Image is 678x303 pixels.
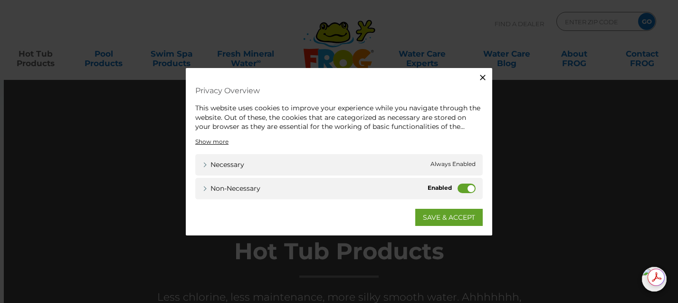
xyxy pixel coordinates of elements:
a: Necessary [202,159,244,169]
span: Always Enabled [430,159,476,169]
div: This website uses cookies to improve your experience while you navigate through the website. Out ... [195,104,483,132]
a: Show more [195,137,229,146]
a: Non-necessary [202,183,260,193]
img: openIcon [642,267,667,292]
h4: Privacy Overview [195,82,483,99]
a: SAVE & ACCEPT [415,208,483,225]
